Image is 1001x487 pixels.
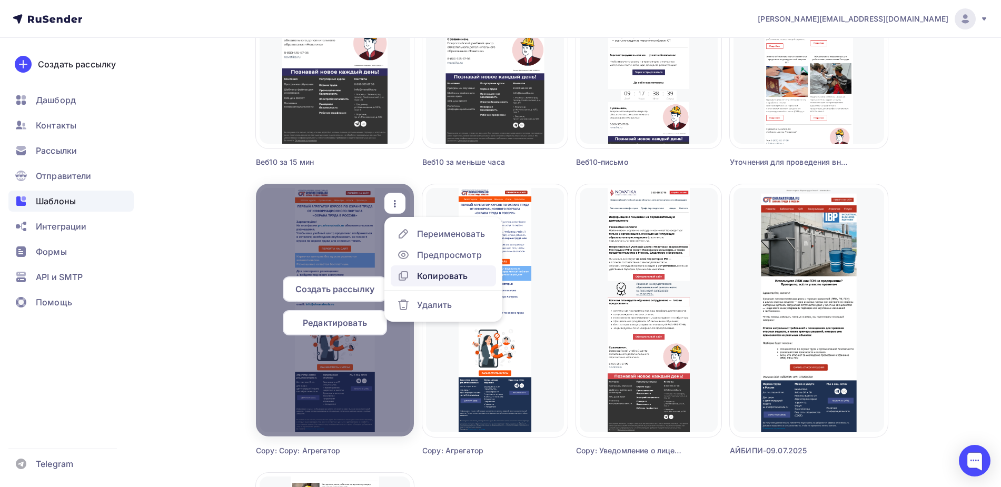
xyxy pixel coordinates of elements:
a: [PERSON_NAME][EMAIL_ADDRESS][DOMAIN_NAME] [758,8,988,29]
span: Рассылки [36,144,77,157]
div: Предпросмотр [417,249,482,261]
div: Copy: Уведомление о лицензии [576,445,685,456]
div: Копировать [417,270,468,282]
a: Рассылки [8,140,134,161]
span: Редактировать [303,316,367,329]
a: Контакты [8,115,134,136]
span: Telegram [36,458,73,470]
span: Формы [36,245,67,258]
span: Создать рассылку [295,283,374,295]
span: Дашборд [36,94,76,106]
a: Отправители [8,165,134,186]
div: Веб10-письмо [576,157,685,167]
a: Формы [8,241,134,262]
div: Удалить [417,299,452,311]
span: Отправители [36,170,92,182]
div: Переименовать [417,227,485,240]
span: Интеграции [36,220,86,233]
span: [PERSON_NAME][EMAIL_ADDRESS][DOMAIN_NAME] [758,14,948,24]
span: Контакты [36,119,76,132]
div: Уточнения для проведения внеплановой проверки. Гарантии занятым во вредных условиях труда работни... [730,157,848,167]
div: АЙБИПИ-09.07.2025 [730,445,848,456]
div: Copy: Агрегатор [422,445,531,456]
a: Шаблоны [8,191,134,212]
a: Дашборд [8,90,134,111]
div: Веб10 за 15 мин [256,157,374,167]
div: Copy: Copy: Агрегатор [256,445,374,456]
div: Веб10 за меньше часа [422,157,531,167]
div: Создать рассылку [38,58,116,71]
span: API и SMTP [36,271,83,283]
span: Помощь [36,296,72,309]
span: Шаблоны [36,195,76,207]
